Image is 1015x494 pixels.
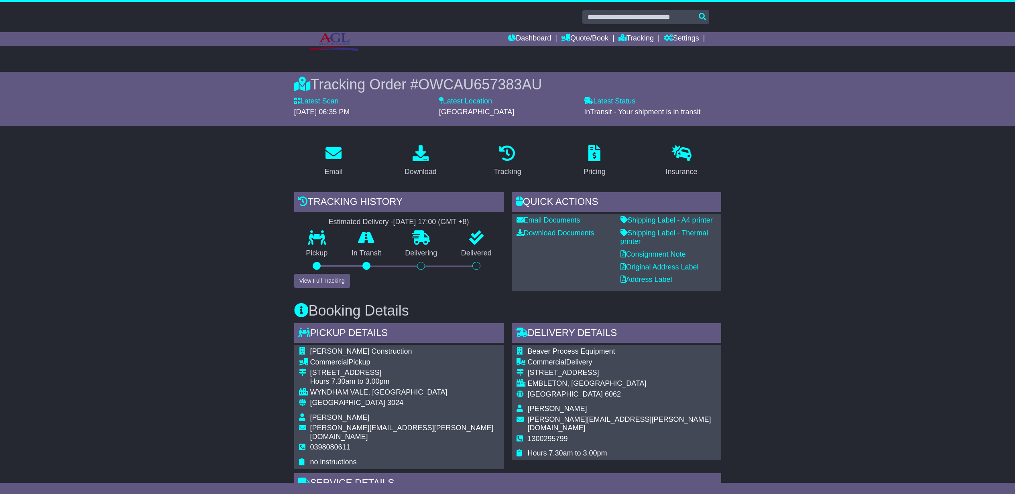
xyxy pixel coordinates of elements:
a: Insurance [661,142,703,180]
div: Download [405,166,437,177]
div: Pricing [584,166,606,177]
a: Email Documents [517,216,580,224]
span: Beaver Process Equipment [528,347,615,355]
span: Commercial [310,358,349,366]
span: Hours 7.30am to 3.00pm [528,449,607,457]
div: [STREET_ADDRESS] [528,368,716,377]
span: [PERSON_NAME] Construction [310,347,412,355]
div: Tracking [494,166,521,177]
a: Email [319,142,348,180]
div: Email [324,166,342,177]
div: [DATE] 17:00 (GMT +8) [393,218,469,227]
p: Delivered [449,249,504,258]
div: Tracking history [294,192,504,214]
span: 0398080611 [310,443,350,451]
div: EMBLETON, [GEOGRAPHIC_DATA] [528,379,716,388]
div: Insurance [666,166,698,177]
div: [STREET_ADDRESS] [310,368,499,377]
a: Dashboard [508,32,551,46]
a: Download Documents [517,229,594,237]
div: Estimated Delivery - [294,218,504,227]
a: Settings [664,32,699,46]
div: Quick Actions [512,192,721,214]
span: [GEOGRAPHIC_DATA] [528,390,603,398]
div: Pickup [310,358,499,367]
div: Hours 7.30am to 3.00pm [310,377,499,386]
a: Pricing [578,142,611,180]
h3: Booking Details [294,303,721,319]
span: [DATE] 06:35 PM [294,108,350,116]
label: Latest Status [584,97,635,106]
span: [PERSON_NAME] [310,413,370,421]
p: Pickup [294,249,340,258]
div: Pickup Details [294,323,504,345]
a: Consignment Note [620,250,686,258]
div: Delivery Details [512,323,721,345]
span: 1300295799 [528,435,568,443]
div: Tracking Order # [294,76,721,93]
a: Tracking [488,142,526,180]
span: [PERSON_NAME] [528,405,587,413]
span: OWCAU657383AU [418,76,542,93]
span: Commercial [528,358,566,366]
button: View Full Tracking [294,274,350,288]
span: 3024 [387,399,403,407]
a: Quote/Book [561,32,608,46]
a: Tracking [618,32,654,46]
label: Latest Location [439,97,492,106]
span: [PERSON_NAME][EMAIL_ADDRESS][PERSON_NAME][DOMAIN_NAME] [310,424,494,441]
p: Delivering [393,249,450,258]
span: 6062 [605,390,621,398]
span: InTransit - Your shipment is in transit [584,108,700,116]
a: Shipping Label - Thermal printer [620,229,708,246]
span: [GEOGRAPHIC_DATA] [310,399,385,407]
a: Original Address Label [620,263,699,271]
span: no instructions [310,458,357,466]
a: Download [399,142,442,180]
a: Address Label [620,275,672,283]
div: WYNDHAM VALE, [GEOGRAPHIC_DATA] [310,388,499,397]
span: [GEOGRAPHIC_DATA] [439,108,514,116]
p: In Transit [340,249,393,258]
span: [PERSON_NAME][EMAIL_ADDRESS][PERSON_NAME][DOMAIN_NAME] [528,415,711,432]
div: Delivery [528,358,716,367]
a: Shipping Label - A4 printer [620,216,713,224]
label: Latest Scan [294,97,339,106]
